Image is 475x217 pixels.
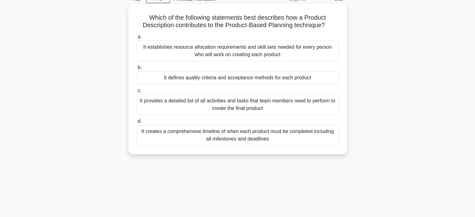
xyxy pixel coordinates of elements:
[136,94,339,115] div: It provides a detailed list of all activities and tasks that team members need to perform to crea...
[136,41,339,61] div: It establishes resource allocation requirements and skill sets needed for every person who will w...
[136,71,339,84] div: It defines quality criteria and acceptance methods for each product
[138,34,142,39] span: a.
[138,65,142,70] span: b.
[136,14,339,29] h5: Which of the following statements best describes how a Product Description contributes to the Pro...
[138,88,141,93] span: c.
[138,118,142,124] span: d.
[136,125,339,145] div: It creates a comprehensive timeline of when each product must be completed including all mileston...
